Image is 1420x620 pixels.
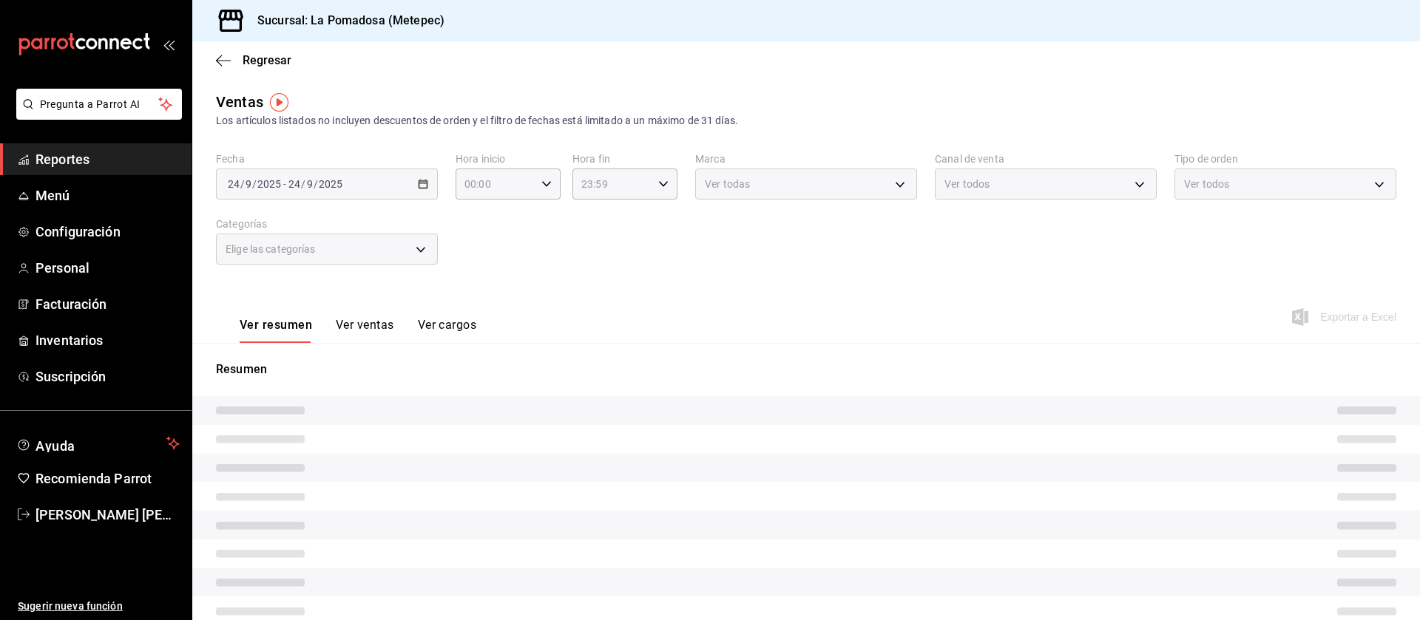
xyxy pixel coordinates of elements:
input: -- [227,178,240,190]
span: / [240,178,245,190]
label: Canal de venta [935,154,1157,164]
span: Ver todos [1184,177,1229,191]
span: Elige las categorías [226,242,316,256]
span: Personal [35,258,180,278]
button: open_drawer_menu [163,38,175,50]
span: - [283,178,286,190]
span: Menú [35,185,180,205]
div: navigation tabs [240,318,476,343]
input: ---- [318,178,343,190]
span: Pregunta a Parrot AI [40,97,159,112]
h3: Sucursal: La Pomadosa (Metepec) [246,12,444,30]
input: -- [306,178,314,190]
span: Ver todos [944,177,990,191]
label: Hora inicio [456,154,561,164]
button: Ver resumen [240,318,312,343]
label: Tipo de orden [1174,154,1396,164]
label: Marca [695,154,917,164]
span: / [301,178,305,190]
span: Inventarios [35,330,180,350]
span: Ayuda [35,435,160,452]
img: Tooltip marker [270,93,288,112]
input: ---- [257,178,282,190]
button: Ver cargos [418,318,477,343]
label: Categorías [216,219,438,229]
span: Configuración [35,222,180,242]
span: Reportes [35,149,180,169]
input: -- [245,178,252,190]
p: Resumen [216,361,1396,378]
span: Suscripción [35,367,180,386]
span: / [252,178,257,190]
span: Sugerir nueva función [18,599,180,614]
span: Regresar [243,53,291,67]
span: / [314,178,318,190]
span: Recomienda Parrot [35,469,180,488]
input: -- [288,178,301,190]
label: Fecha [216,154,438,164]
button: Regresar [216,53,291,67]
span: [PERSON_NAME] [PERSON_NAME] [35,505,180,525]
button: Pregunta a Parrot AI [16,89,182,120]
button: Ver ventas [336,318,394,343]
a: Pregunta a Parrot AI [10,107,182,123]
label: Hora fin [572,154,677,164]
div: Ventas [216,91,263,113]
span: Ver todas [705,177,750,191]
span: Facturación [35,294,180,314]
div: Los artículos listados no incluyen descuentos de orden y el filtro de fechas está limitado a un m... [216,113,1396,129]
